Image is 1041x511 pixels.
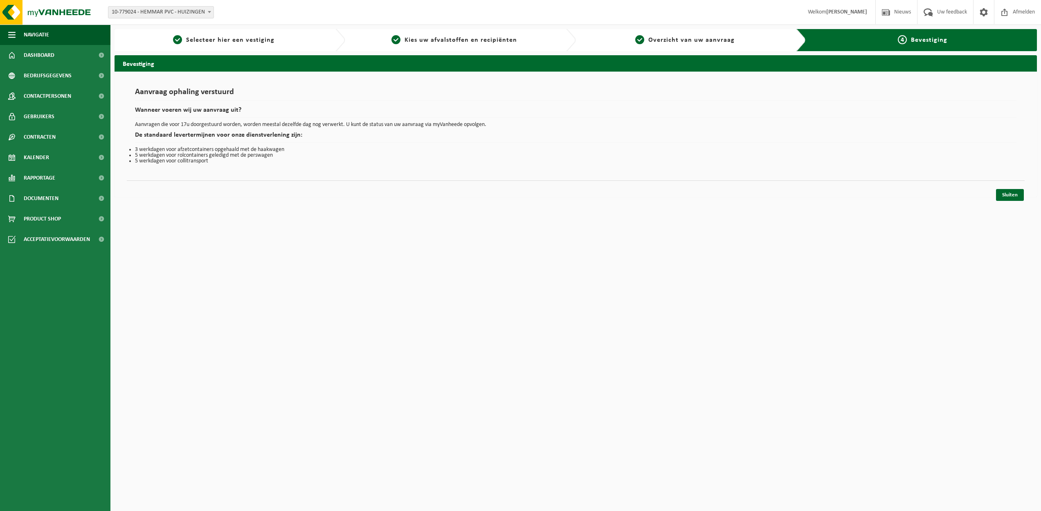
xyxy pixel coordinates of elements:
span: 10-779024 - HEMMAR PVC - HUIZINGEN [108,6,214,18]
span: Documenten [24,188,58,209]
p: Aanvragen die voor 17u doorgestuurd worden, worden meestal dezelfde dag nog verwerkt. U kunt de s... [135,122,1016,128]
a: 3Overzicht van uw aanvraag [580,35,790,45]
span: Selecteer hier een vestiging [186,37,274,43]
span: Gebruikers [24,106,54,127]
li: 3 werkdagen voor afzetcontainers opgehaald met de haakwagen [135,147,1016,153]
span: Navigatie [24,25,49,45]
strong: [PERSON_NAME] [826,9,867,15]
span: Kalender [24,147,49,168]
span: Bevestiging [911,37,947,43]
span: Contactpersonen [24,86,71,106]
span: Product Shop [24,209,61,229]
span: 1 [173,35,182,44]
span: Kies uw afvalstoffen en recipiënten [405,37,517,43]
a: 2Kies uw afvalstoffen en recipiënten [349,35,560,45]
span: Contracten [24,127,56,147]
span: 2 [391,35,400,44]
span: Acceptatievoorwaarden [24,229,90,250]
span: Bedrijfsgegevens [24,65,72,86]
span: Overzicht van uw aanvraag [648,37,735,43]
h2: Wanneer voeren wij uw aanvraag uit? [135,107,1016,118]
span: 10-779024 - HEMMAR PVC - HUIZINGEN [108,7,214,18]
a: 1Selecteer hier een vestiging [119,35,329,45]
span: Dashboard [24,45,54,65]
h1: Aanvraag ophaling verstuurd [135,88,1016,101]
span: Rapportage [24,168,55,188]
a: Sluiten [996,189,1024,201]
span: 3 [635,35,644,44]
span: 4 [898,35,907,44]
li: 5 werkdagen voor collitransport [135,158,1016,164]
h2: Bevestiging [115,55,1037,71]
li: 5 werkdagen voor rolcontainers geledigd met de perswagen [135,153,1016,158]
h2: De standaard levertermijnen voor onze dienstverlening zijn: [135,132,1016,143]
